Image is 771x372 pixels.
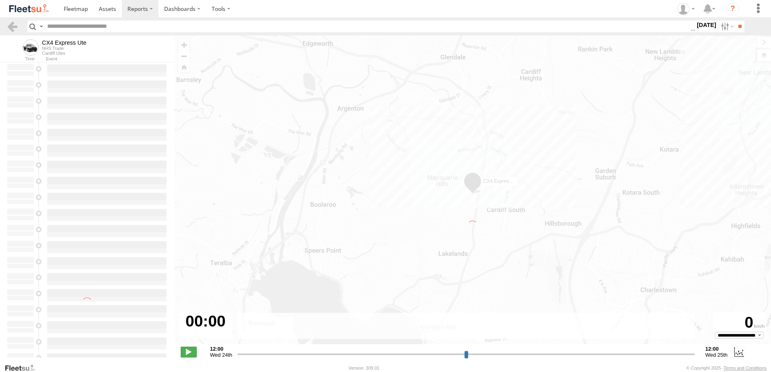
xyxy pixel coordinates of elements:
[42,46,86,51] div: NHS Trade
[210,346,232,352] strong: 12:00
[715,314,765,332] div: 0
[6,57,35,61] div: Time
[349,366,379,370] div: Version: 309.01
[46,57,174,61] div: Event
[4,364,42,372] a: Visit our Website
[42,51,86,56] div: Cardiff Utes
[724,366,767,370] a: Terms and Conditions
[42,39,86,46] div: CX4 Express Ute - View Asset History
[705,352,727,358] span: Wed 25th
[38,21,44,32] label: Search Query
[695,21,718,29] label: [DATE]
[181,347,197,357] label: Play/Stop
[705,346,727,352] strong: 12:00
[6,21,18,32] a: Back to previous Page
[210,352,232,358] span: Wed 24th
[726,2,739,15] i: ?
[674,3,698,15] div: Kelley Adamson
[718,21,735,32] label: Search Filter Options
[686,366,767,370] div: © Copyright 2025 -
[8,3,50,14] img: fleetsu-logo-horizontal.svg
